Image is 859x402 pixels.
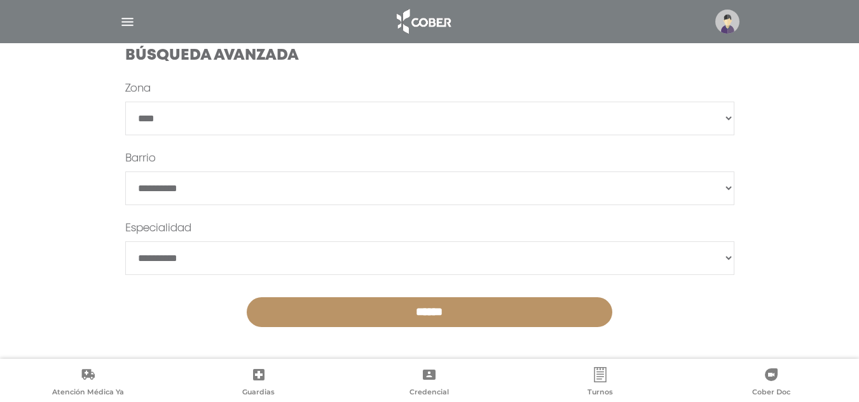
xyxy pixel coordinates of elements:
a: Cober Doc [685,367,856,399]
span: Credencial [409,387,449,399]
span: Cober Doc [752,387,790,399]
a: Guardias [174,367,345,399]
a: Turnos [515,367,686,399]
a: Credencial [344,367,515,399]
span: Guardias [242,387,275,399]
label: Barrio [125,151,156,166]
img: Cober_menu-lines-white.svg [120,14,135,30]
label: Zona [125,81,151,97]
a: Atención Médica Ya [3,367,174,399]
img: profile-placeholder.svg [715,10,739,34]
span: Atención Médica Ya [52,387,124,399]
img: logo_cober_home-white.png [390,6,457,37]
span: Turnos [588,387,613,399]
label: Especialidad [125,221,191,236]
h4: Búsqueda Avanzada [125,47,734,65]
